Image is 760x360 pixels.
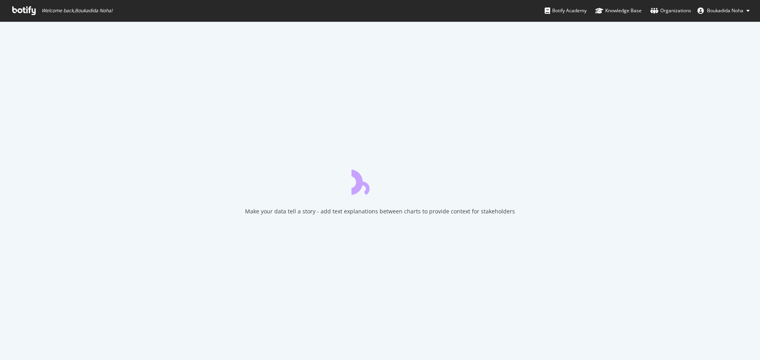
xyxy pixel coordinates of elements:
[650,7,691,15] div: Organizations
[42,8,112,14] span: Welcome back, Boukadida Noha !
[691,4,756,17] button: Boukadida Noha
[707,7,743,14] span: Boukadida Noha
[351,166,408,195] div: animation
[245,207,515,215] div: Make your data tell a story - add text explanations between charts to provide context for stakeho...
[595,7,642,15] div: Knowledge Base
[545,7,587,15] div: Botify Academy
